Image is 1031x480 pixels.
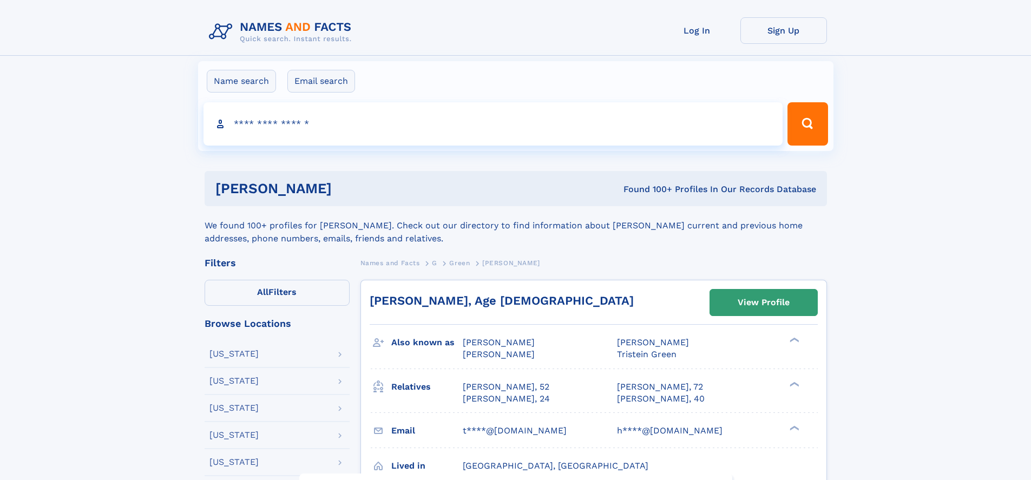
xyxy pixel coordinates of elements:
[449,256,470,269] a: Green
[391,422,463,440] h3: Email
[209,404,259,412] div: [US_STATE]
[617,381,703,393] a: [PERSON_NAME], 72
[710,290,817,315] a: View Profile
[463,381,549,393] a: [PERSON_NAME], 52
[787,337,800,344] div: ❯
[463,349,535,359] span: [PERSON_NAME]
[463,461,648,471] span: [GEOGRAPHIC_DATA], [GEOGRAPHIC_DATA]
[449,259,470,267] span: Green
[787,102,828,146] button: Search Button
[205,17,360,47] img: Logo Names and Facts
[257,287,268,297] span: All
[391,457,463,475] h3: Lived in
[205,319,350,328] div: Browse Locations
[209,458,259,466] div: [US_STATE]
[617,393,705,405] a: [PERSON_NAME], 40
[360,256,420,269] a: Names and Facts
[787,424,800,431] div: ❯
[215,182,478,195] h1: [PERSON_NAME]
[787,380,800,387] div: ❯
[463,393,550,405] a: [PERSON_NAME], 24
[738,290,790,315] div: View Profile
[432,256,437,269] a: G
[203,102,783,146] input: search input
[207,70,276,93] label: Name search
[463,337,535,347] span: [PERSON_NAME]
[391,378,463,396] h3: Relatives
[205,258,350,268] div: Filters
[482,259,540,267] span: [PERSON_NAME]
[209,350,259,358] div: [US_STATE]
[477,183,816,195] div: Found 100+ Profiles In Our Records Database
[370,294,634,307] a: [PERSON_NAME], Age [DEMOGRAPHIC_DATA]
[287,70,355,93] label: Email search
[617,349,677,359] span: Tristein Green
[205,280,350,306] label: Filters
[205,206,827,245] div: We found 100+ profiles for [PERSON_NAME]. Check out our directory to find information about [PERS...
[391,333,463,352] h3: Also known as
[432,259,437,267] span: G
[209,431,259,439] div: [US_STATE]
[209,377,259,385] div: [US_STATE]
[740,17,827,44] a: Sign Up
[617,337,689,347] span: [PERSON_NAME]
[654,17,740,44] a: Log In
